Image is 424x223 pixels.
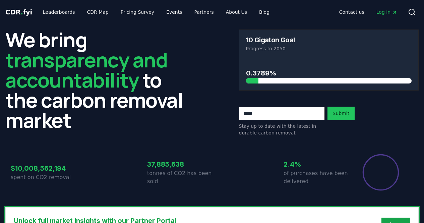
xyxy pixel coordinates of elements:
a: Events [161,6,187,18]
p: Progress to 2050 [246,45,412,52]
p: spent on CO2 removal [11,173,76,181]
a: Contact us [334,6,370,18]
button: Submit [327,107,355,120]
h3: 10 Gigaton Goal [246,37,295,43]
h2: We bring to the carbon removal market [5,30,185,130]
h3: 0.3789% [246,68,412,78]
a: Leaderboards [38,6,80,18]
nav: Main [38,6,275,18]
a: CDR Map [82,6,114,18]
a: Log in [371,6,403,18]
span: transparency and accountability [5,46,167,94]
a: Pricing Survey [115,6,160,18]
div: Percentage of sales delivered [362,154,400,191]
a: Blog [254,6,275,18]
span: CDR fyi [5,8,32,16]
h3: 2.4% [284,159,349,169]
p: tonnes of CO2 has been sold [147,169,212,185]
p: of purchases have been delivered [284,169,349,185]
a: About Us [221,6,252,18]
h3: 37,885,638 [147,159,212,169]
a: Partners [189,6,219,18]
h3: $10,008,562,194 [11,163,76,173]
nav: Main [334,6,403,18]
span: . [21,8,23,16]
a: CDR.fyi [5,7,32,17]
span: Log in [376,9,397,15]
p: Stay up to date with the latest in durable carbon removal. [239,123,325,136]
